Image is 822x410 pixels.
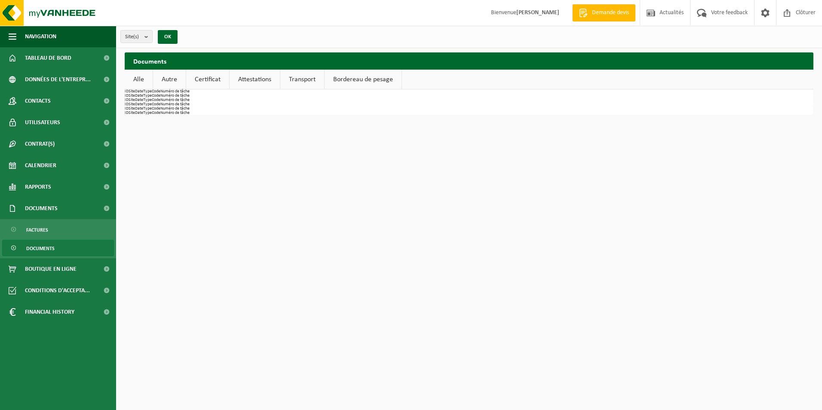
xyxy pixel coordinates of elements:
th: Numéro de tâche [160,107,190,111]
th: Date [135,98,143,102]
th: ID [125,98,129,102]
strong: [PERSON_NAME] [516,9,559,16]
th: Code [152,107,160,111]
th: Code [152,98,160,102]
span: Calendrier [25,155,56,176]
span: Documents [26,240,55,257]
th: Code [152,94,160,98]
th: ID [125,102,129,107]
span: Site(s) [125,31,141,43]
th: ID [125,107,129,111]
span: Boutique en ligne [25,258,77,280]
a: Demande devis [572,4,635,21]
span: Données de l'entrepr... [25,69,91,90]
th: Date [135,102,143,107]
th: Type [143,102,152,107]
span: Rapports [25,176,51,198]
th: Numéro de tâche [160,111,190,115]
h2: Documents [125,52,813,69]
th: Site [129,107,135,111]
th: Type [143,111,152,115]
span: Conditions d'accepta... [25,280,90,301]
th: Date [135,107,143,111]
th: Site [129,98,135,102]
th: Type [143,89,152,94]
span: Demande devis [590,9,631,17]
span: Contrat(s) [25,133,55,155]
th: Type [143,94,152,98]
span: Contacts [25,90,51,112]
a: Autre [153,70,186,89]
a: Transport [280,70,324,89]
th: Site [129,102,135,107]
th: Type [143,107,152,111]
a: Attestations [230,70,280,89]
span: Factures [26,222,48,238]
th: Site [129,94,135,98]
span: Tableau de bord [25,47,71,69]
a: Bordereau de pesage [325,70,402,89]
th: ID [125,89,129,94]
a: Alle [125,70,153,89]
th: ID [125,111,129,115]
span: Navigation [25,26,56,47]
th: Code [152,89,160,94]
a: Certificat [186,70,229,89]
th: Code [152,102,160,107]
th: Date [135,111,143,115]
th: Site [129,89,135,94]
th: Numéro de tâche [160,102,190,107]
th: Date [135,94,143,98]
th: ID [125,94,129,98]
a: Documents [2,240,114,256]
span: Utilisateurs [25,112,60,133]
a: Factures [2,221,114,238]
th: Numéro de tâche [160,94,190,98]
th: Code [152,111,160,115]
th: Site [129,111,135,115]
span: Documents [25,198,58,219]
th: Date [135,89,143,94]
th: Numéro de tâche [160,98,190,102]
span: Financial History [25,301,74,323]
button: OK [158,30,178,44]
th: Numéro de tâche [160,89,190,94]
th: Type [143,98,152,102]
button: Site(s) [120,30,153,43]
